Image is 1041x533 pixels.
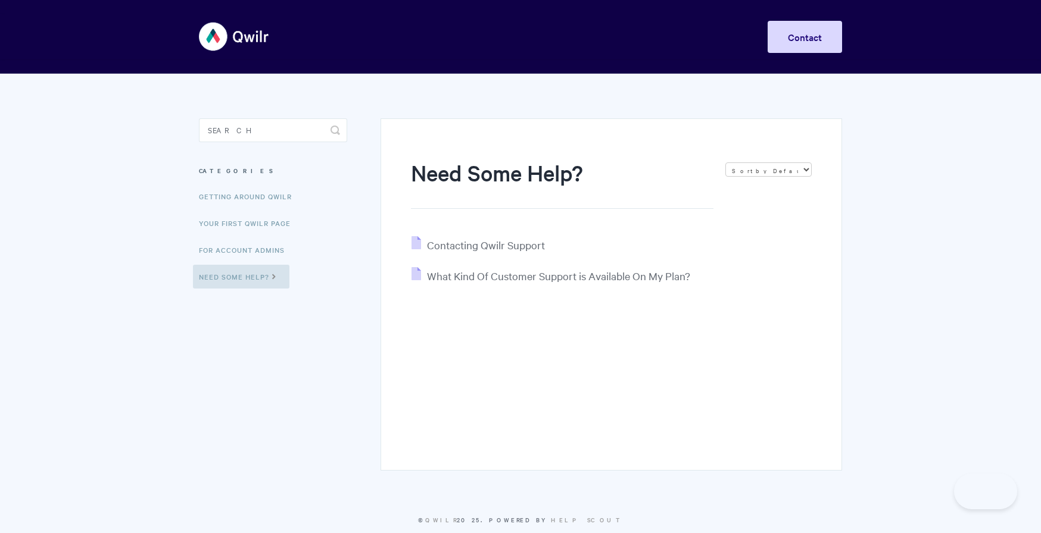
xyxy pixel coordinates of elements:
a: Contacting Qwilr Support [412,238,545,252]
iframe: Toggle Customer Support [954,474,1017,509]
input: Search [199,118,347,142]
a: Help Scout [551,515,623,524]
p: © 2025. [199,515,842,525]
h3: Categories [199,160,347,181]
span: What Kind Of Customer Support is Available On My Plan? [427,269,690,283]
a: Qwilr [425,515,457,524]
a: What Kind Of Customer Support is Available On My Plan? [412,269,690,283]
a: Getting Around Qwilr [199,184,301,208]
select: Page reloads on selection [725,162,812,177]
a: Contact [768,21,842,53]
a: Your First Qwilr Page [199,211,300,235]
a: Need Some Help? [193,265,289,289]
h1: Need Some Help? [411,158,713,209]
span: Contacting Qwilr Support [427,238,545,252]
a: For Account Admins [199,238,294,262]
span: Powered by [489,515,623,524]
img: Qwilr Help Center [199,14,270,59]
